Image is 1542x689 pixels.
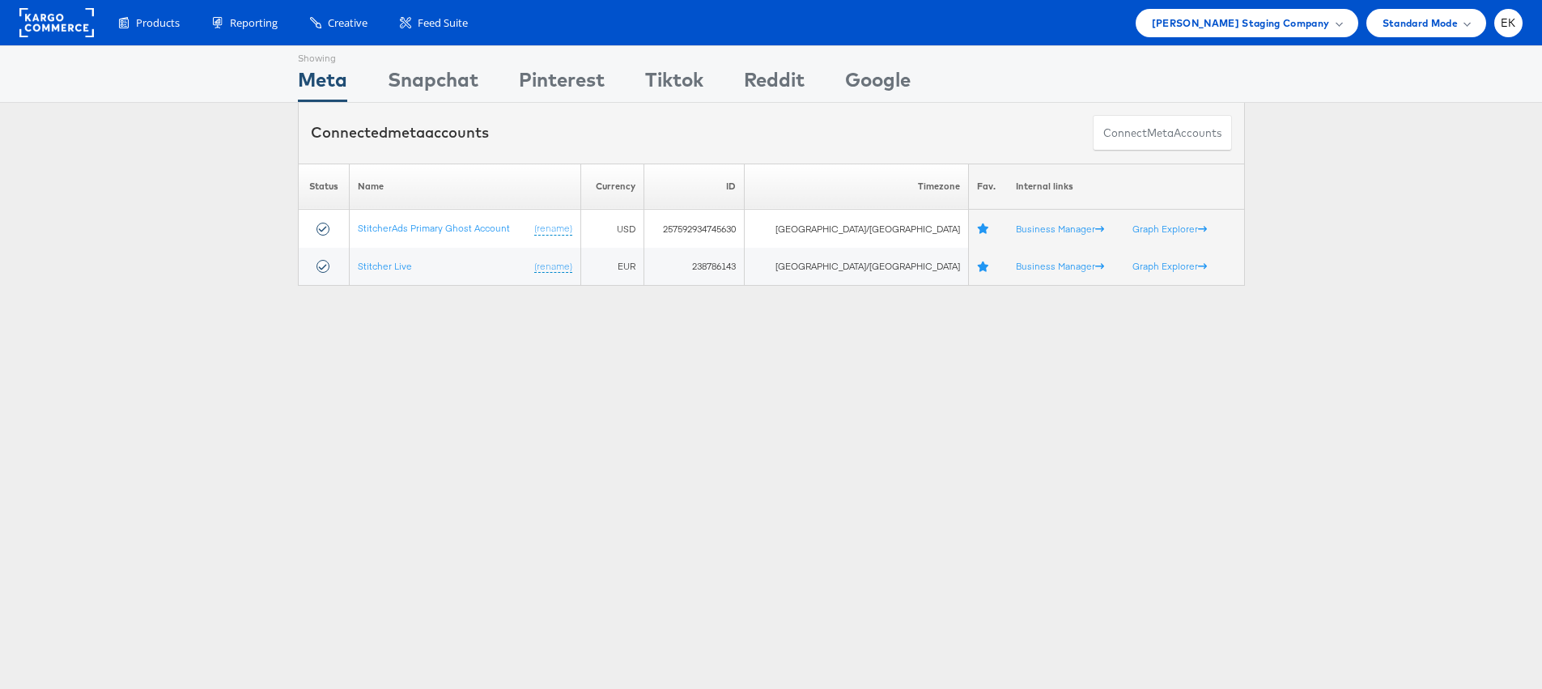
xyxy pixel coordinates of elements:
div: Connected accounts [311,122,489,143]
th: Name [350,164,581,210]
td: 238786143 [644,248,744,286]
span: EK [1501,18,1516,28]
a: Business Manager [1016,260,1104,272]
div: Snapchat [388,66,478,102]
td: 257592934745630 [644,210,744,248]
th: ID [644,164,744,210]
span: Products [136,15,180,31]
span: meta [1147,125,1174,141]
th: Currency [580,164,644,210]
a: Business Manager [1016,223,1104,235]
span: Creative [328,15,367,31]
span: [PERSON_NAME] Staging Company [1152,15,1330,32]
a: (rename) [534,222,572,236]
span: Reporting [230,15,278,31]
td: USD [580,210,644,248]
a: Stitcher Live [358,260,412,272]
span: Standard Mode [1383,15,1458,32]
div: Meta [298,66,347,102]
a: StitcherAds Primary Ghost Account [358,222,510,234]
div: Tiktok [645,66,703,102]
a: Graph Explorer [1132,223,1207,235]
th: Timezone [744,164,969,210]
div: Showing [298,46,347,66]
button: ConnectmetaAccounts [1093,115,1232,151]
span: Feed Suite [418,15,468,31]
td: [GEOGRAPHIC_DATA]/[GEOGRAPHIC_DATA] [744,210,969,248]
a: (rename) [534,260,572,274]
td: [GEOGRAPHIC_DATA]/[GEOGRAPHIC_DATA] [744,248,969,286]
div: Pinterest [519,66,605,102]
a: Graph Explorer [1132,260,1207,272]
div: Reddit [744,66,805,102]
th: Status [298,164,350,210]
div: Google [845,66,911,102]
span: meta [388,123,425,142]
td: EUR [580,248,644,286]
